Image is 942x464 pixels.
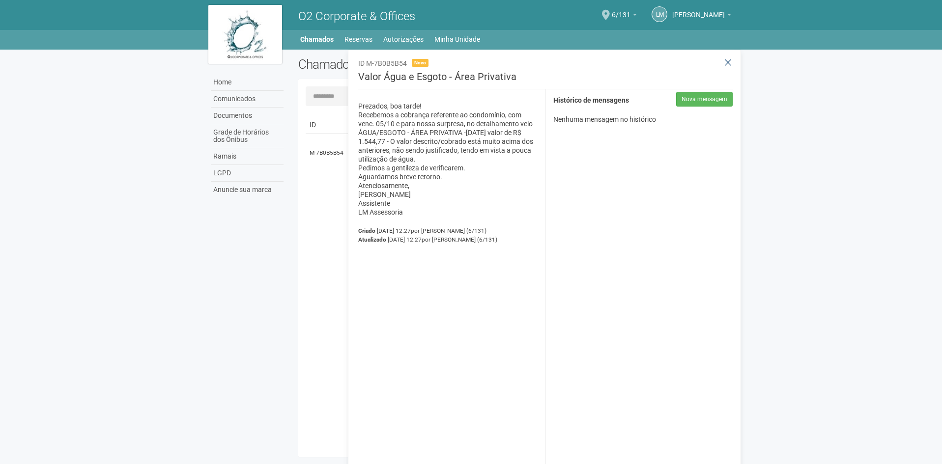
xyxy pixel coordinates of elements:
[383,32,424,46] a: Autorizações
[434,32,480,46] a: Minha Unidade
[211,74,284,91] a: Home
[358,72,733,89] h3: Valor Água e Esgoto - Área Privativa
[422,236,497,243] span: por [PERSON_NAME] (6/131)
[211,91,284,108] a: Comunicados
[211,182,284,198] a: Anuncie sua marca
[612,12,637,20] a: 6/131
[211,124,284,148] a: Grade de Horários dos Ônibus
[298,57,471,72] h2: Chamados
[358,236,386,243] strong: Atualizado
[672,12,731,20] a: [PERSON_NAME]
[672,1,725,19] span: Lana Martins
[388,236,497,243] span: [DATE] 12:27
[306,116,350,134] td: ID
[412,59,428,67] span: Novo
[358,59,407,67] span: ID M-7B0B5B54
[300,32,334,46] a: Chamados
[358,102,538,217] p: Prezados, boa tarde! Recebemos a cobrança referente ao condomínio, com venc. 05/10 e para nossa s...
[612,1,630,19] span: 6/131
[553,97,629,105] strong: Histórico de mensagens
[411,227,486,234] span: por [PERSON_NAME] (6/131)
[553,115,733,124] p: Nenhuma mensagem no histórico
[208,5,282,64] img: logo.jpg
[211,148,284,165] a: Ramais
[298,9,415,23] span: O2 Corporate & Offices
[211,165,284,182] a: LGPD
[344,32,372,46] a: Reservas
[306,134,350,172] td: M-7B0B5B54
[211,108,284,124] a: Documentos
[358,227,375,234] strong: Criado
[377,227,486,234] span: [DATE] 12:27
[652,6,667,22] a: LM
[676,92,733,107] button: Nova mensagem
